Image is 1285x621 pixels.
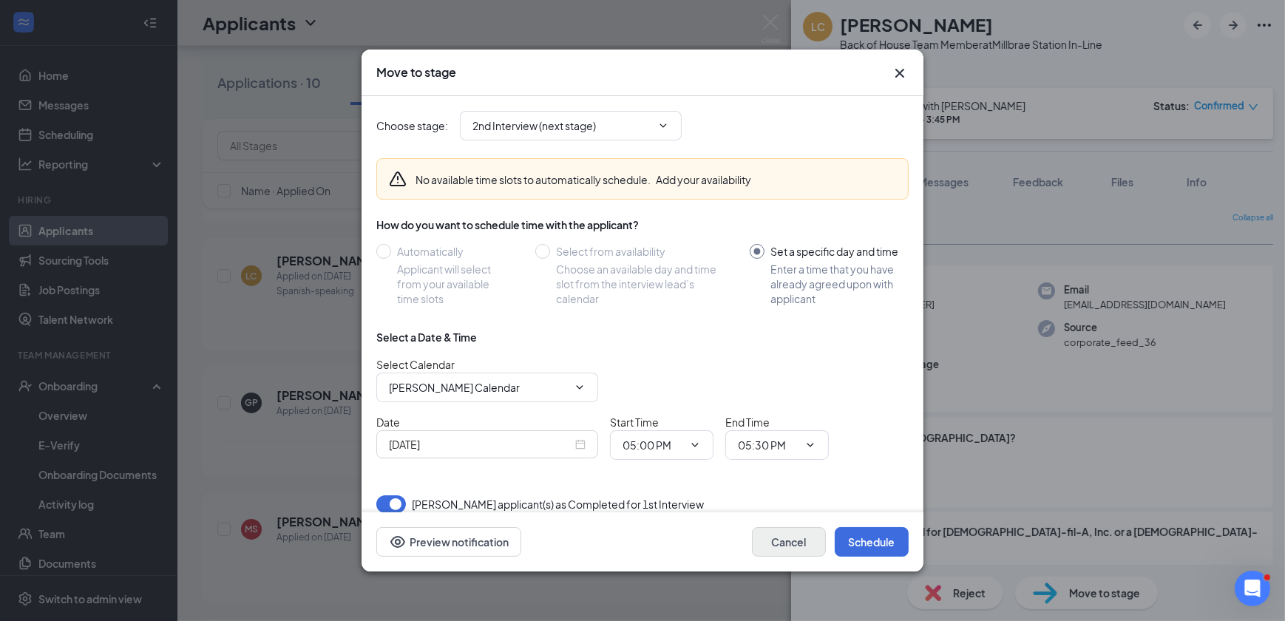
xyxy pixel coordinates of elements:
[657,120,669,132] svg: ChevronDown
[376,118,448,134] span: Choose stage :
[804,439,816,451] svg: ChevronDown
[412,495,704,513] span: [PERSON_NAME] applicant(s) as Completed for 1st Interview
[376,415,400,429] span: Date
[689,439,701,451] svg: ChevronDown
[738,437,799,453] input: End time
[656,172,751,187] button: Add your availability
[835,527,909,557] button: Schedule
[376,527,521,557] button: Preview notificationEye
[389,170,407,188] svg: Warning
[376,330,477,345] div: Select a Date & Time
[891,64,909,82] button: Close
[725,415,770,429] span: End Time
[416,172,751,187] div: No available time slots to automatically schedule.
[752,527,826,557] button: Cancel
[376,64,456,81] h3: Move to stage
[389,436,572,452] input: Oct 15, 2025
[1235,571,1270,606] iframe: Intercom live chat
[891,64,909,82] svg: Cross
[574,381,586,393] svg: ChevronDown
[376,358,455,371] span: Select Calendar
[610,415,659,429] span: Start Time
[623,437,683,453] input: Start time
[389,533,407,551] svg: Eye
[376,217,909,232] div: How do you want to schedule time with the applicant?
